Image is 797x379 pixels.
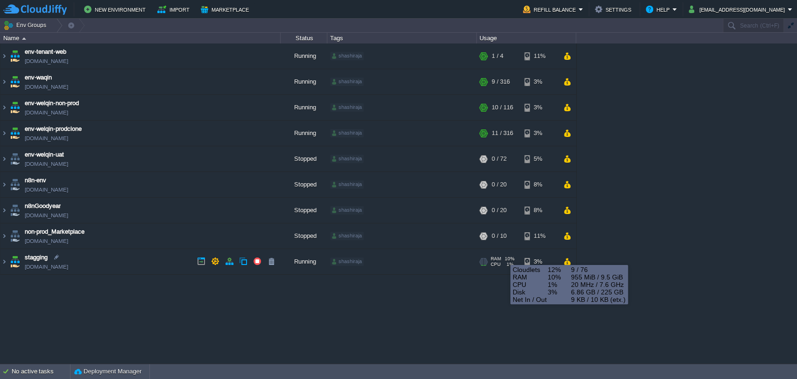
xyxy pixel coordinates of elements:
a: [DOMAIN_NAME] [25,134,68,143]
button: Settings [595,4,634,15]
img: AMDAwAAAACH5BAEAAAAALAAAAAABAAEAAAICRAEAOw== [8,249,21,274]
img: AMDAwAAAACH5BAEAAAAALAAAAAABAAEAAAICRAEAOw== [8,69,21,94]
a: env-welqin-prodclone [25,124,82,134]
span: Disk [513,288,548,296]
button: New Environment [84,4,148,15]
a: [DOMAIN_NAME] [25,57,68,66]
div: 5% [524,146,555,172]
img: AMDAwAAAACH5BAEAAAAALAAAAAABAAEAAAICRAEAOw== [0,249,8,274]
div: 3% [524,69,555,94]
div: 9 / 316 [492,69,510,94]
span: Net In / Out [513,296,571,303]
div: shashiraja [330,257,364,266]
div: 3% [524,121,555,146]
span: CPU [513,281,548,288]
div: 3% [524,95,555,120]
a: env-welqin-non-prod [25,99,79,108]
img: AMDAwAAAACH5BAEAAAAALAAAAAABAAEAAAICRAEAOw== [8,121,21,146]
a: n8n-env [25,176,46,185]
span: 10% [548,273,571,281]
img: AMDAwAAAACH5BAEAAAAALAAAAAABAAEAAAICRAEAOw== [0,43,8,69]
span: Cloudlets [513,266,548,273]
div: shashiraja [330,206,364,215]
div: Running [281,121,327,146]
button: Deployment Manager [74,367,141,376]
div: 8% [524,198,555,223]
div: shashiraja [330,232,364,240]
div: shashiraja [330,180,364,189]
button: Refill Balance [523,4,578,15]
img: AMDAwAAAACH5BAEAAAAALAAAAAABAAEAAAICRAEAOw== [0,69,8,94]
div: 0 / 20 [492,198,507,223]
img: AMDAwAAAACH5BAEAAAAALAAAAAABAAEAAAICRAEAOw== [22,37,26,40]
div: shashiraja [330,78,364,86]
button: Marketplace [201,4,252,15]
span: 10% [505,256,515,262]
div: Stopped [281,146,327,172]
div: 0 / 10 [492,223,507,249]
div: Running [281,43,327,69]
a: env-welqin-uat [25,150,64,159]
span: 1% [548,281,571,288]
a: env-waqin [25,73,52,82]
a: [DOMAIN_NAME] [25,262,68,272]
div: 11 / 316 [492,121,513,146]
img: AMDAwAAAACH5BAEAAAAALAAAAAABAAEAAAICRAEAOw== [8,223,21,249]
button: Env Groups [3,19,49,32]
div: 11% [524,223,555,249]
div: No active tasks [12,364,70,379]
img: AMDAwAAAACH5BAEAAAAALAAAAAABAAEAAAICRAEAOw== [8,95,21,120]
img: CloudJiffy [3,4,67,15]
div: shashiraja [330,52,364,60]
div: Usage [477,33,576,43]
div: 10 / 116 [492,95,513,120]
img: AMDAwAAAACH5BAEAAAAALAAAAAABAAEAAAICRAEAOw== [0,198,8,223]
div: 20 MHz / 7.6 GHz [513,281,626,288]
div: Name [1,33,280,43]
div: shashiraja [330,155,364,163]
img: AMDAwAAAACH5BAEAAAAALAAAAAABAAEAAAICRAEAOw== [8,146,21,172]
button: Import [157,4,192,15]
a: [DOMAIN_NAME] [25,108,68,117]
div: 9 / 76 [513,266,626,273]
a: env-tenant-web [25,47,66,57]
a: [DOMAIN_NAME] [25,211,68,220]
a: non-prod_Marketplace [25,227,85,236]
a: stagging [25,253,48,262]
a: [DOMAIN_NAME] [25,159,68,169]
img: AMDAwAAAACH5BAEAAAAALAAAAAABAAEAAAICRAEAOw== [0,223,8,249]
a: [DOMAIN_NAME] [25,82,68,92]
a: [DOMAIN_NAME] [25,185,68,194]
div: 6.86 GB / 225 GB [513,288,626,296]
div: 11% [524,43,555,69]
img: AMDAwAAAACH5BAEAAAAALAAAAAABAAEAAAICRAEAOw== [0,172,8,197]
button: Help [646,4,672,15]
div: 955 MiB / 9.5 GiB [513,273,626,281]
div: Running [281,69,327,94]
div: 8% [524,172,555,197]
img: AMDAwAAAACH5BAEAAAAALAAAAAABAAEAAAICRAEAOw== [0,146,8,172]
div: shashiraja [330,103,364,112]
div: 3% [524,249,555,274]
span: n8nGoodyear [25,201,61,211]
span: 3% [548,288,571,296]
div: 1 / 4 [492,43,503,69]
div: Status [281,33,327,43]
img: AMDAwAAAACH5BAEAAAAALAAAAAABAAEAAAICRAEAOw== [8,43,21,69]
a: [DOMAIN_NAME] [25,236,68,246]
div: Stopped [281,198,327,223]
div: Running [281,95,327,120]
div: Stopped [281,172,327,197]
div: 0 / 20 [492,172,507,197]
span: 1% [504,262,514,267]
div: Tags [328,33,476,43]
div: 9 KB / 10 KB (etx.) [513,296,626,303]
button: [EMAIL_ADDRESS][DOMAIN_NAME] [689,4,788,15]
